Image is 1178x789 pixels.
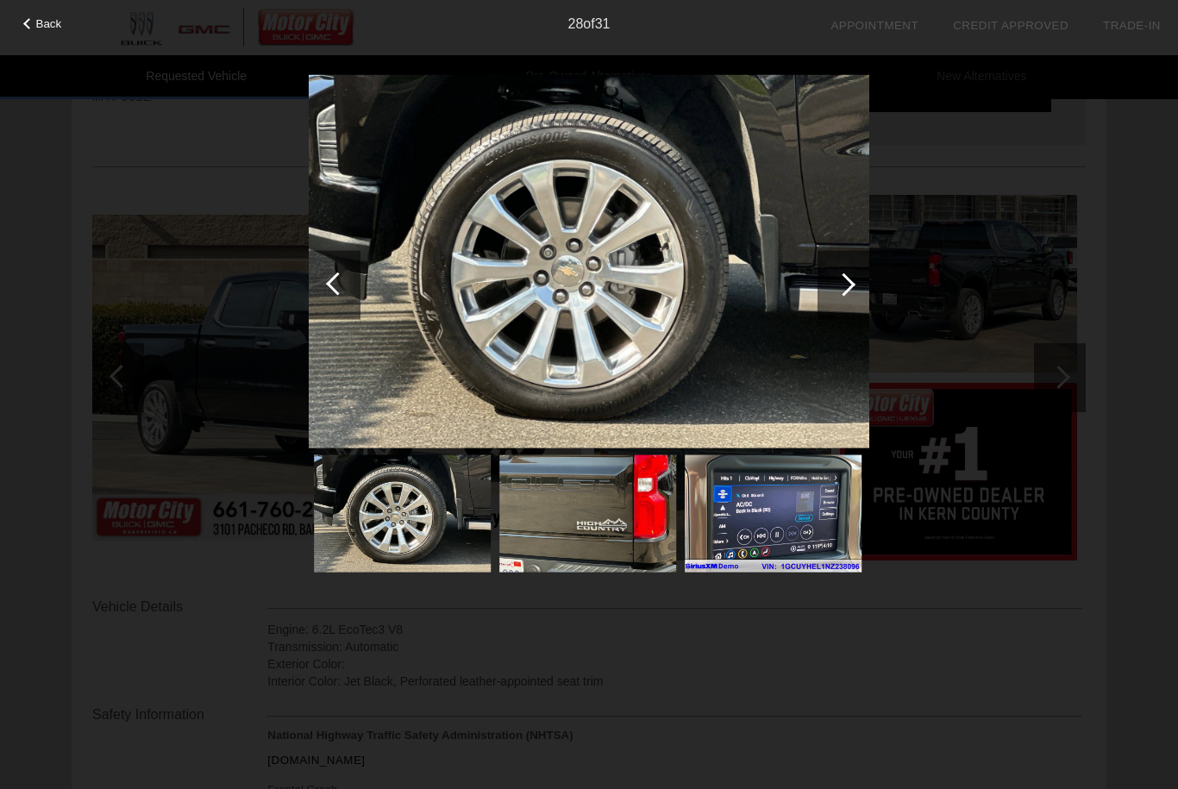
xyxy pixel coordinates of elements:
[595,16,611,31] span: 31
[499,454,676,573] img: a99e1c665749abb201ec028a0b09d735x.jpg
[1103,19,1161,32] a: Trade-In
[830,19,918,32] a: Appointment
[568,16,584,31] span: 28
[953,19,1068,32] a: Credit Approved
[309,74,869,448] img: 9b235b9c0d8eaa7e1909ac24169de95ax.jpg
[685,454,862,573] img: f8938703491727a01e47eeab722ae556x.jpg
[36,17,62,30] span: Back
[314,454,491,573] img: 9b235b9c0d8eaa7e1909ac24169de95ax.jpg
